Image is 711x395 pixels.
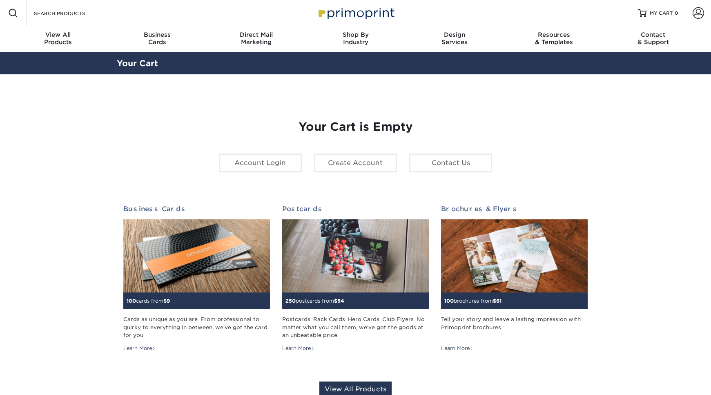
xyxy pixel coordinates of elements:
[441,219,588,293] img: Brochures & Flyers
[107,31,207,38] span: Business
[9,26,108,52] a: View AllProducts
[207,31,306,38] span: Direct Mail
[604,31,703,38] span: Contact
[306,26,405,52] a: Shop ByIndustry
[163,298,167,304] span: $
[282,205,429,213] h2: Postcards
[405,31,504,46] div: Services
[441,205,588,213] h2: Brochures & Flyers
[285,298,296,304] span: 250
[282,315,429,339] div: Postcards. Rack Cards. Hero Cards. Club Flyers. No matter what you call them, we've got the goods...
[444,298,454,304] span: 100
[167,298,170,304] span: 9
[604,26,703,52] a: Contact& Support
[504,31,604,46] div: & Templates
[123,345,156,352] div: Learn More
[107,31,207,46] div: Cards
[441,315,588,339] div: Tell your story and leave a lasting impression with Primoprint brochures.
[285,298,344,304] small: postcards from
[337,298,344,304] span: 54
[306,31,405,46] div: Industry
[504,26,604,52] a: Resources& Templates
[9,31,108,46] div: Products
[409,154,492,172] a: Contact Us
[107,26,207,52] a: BusinessCards
[127,298,136,304] span: 100
[207,31,306,46] div: Marketing
[314,154,397,172] a: Create Account
[123,219,270,293] img: Business Cards
[282,205,429,352] a: Postcards 250postcards from$54 Postcards. Rack Cards. Hero Cards. Club Flyers. No matter what you...
[117,58,158,68] a: Your Cart
[493,298,496,304] span: $
[650,10,673,17] span: MY CART
[127,298,170,304] small: cards from
[315,4,397,22] img: Primoprint
[207,26,306,52] a: Direct MailMarketing
[604,31,703,46] div: & Support
[9,31,108,38] span: View All
[444,298,501,304] small: brochures from
[496,298,501,304] span: 61
[219,154,302,172] a: Account Login
[405,26,504,52] a: DesignServices
[504,31,604,38] span: Resources
[123,205,270,213] h2: Business Cards
[675,10,678,16] span: 0
[33,8,113,18] input: SEARCH PRODUCTS.....
[441,205,588,352] a: Brochures & Flyers 100brochures from$61 Tell your story and leave a lasting impression with Primo...
[282,345,314,352] div: Learn More
[123,205,270,352] a: Business Cards 100cards from$9 Cards as unique as you are. From professional to quirky to everyth...
[306,31,405,38] span: Shop By
[123,120,588,134] h1: Your Cart is Empty
[334,298,337,304] span: $
[405,31,504,38] span: Design
[123,315,270,339] div: Cards as unique as you are. From professional to quirky to everything in between, we've got the c...
[441,345,473,352] div: Learn More
[282,219,429,293] img: Postcards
